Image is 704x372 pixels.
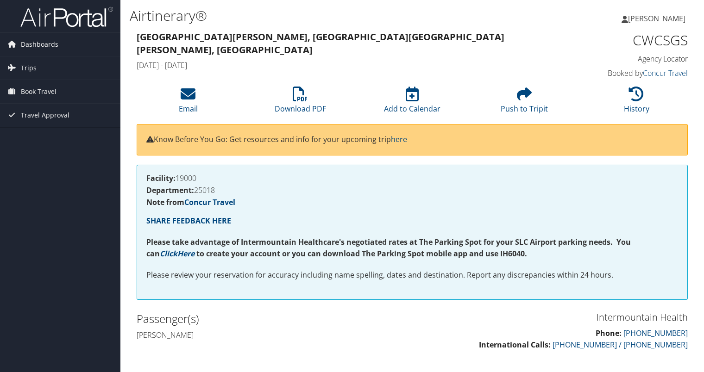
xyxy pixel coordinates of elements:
h4: [PERSON_NAME] [137,330,405,340]
a: Email [179,92,198,114]
a: [PERSON_NAME] [622,5,695,32]
a: Click [160,248,177,259]
strong: Department: [146,185,194,195]
a: Download PDF [275,92,326,114]
a: Here [177,248,195,259]
span: Dashboards [21,33,58,56]
span: Book Travel [21,80,57,103]
strong: Phone: [596,328,622,338]
strong: Please take advantage of Intermountain Healthcare's negotiated rates at The Parking Spot for your... [146,237,631,259]
h4: [DATE] - [DATE] [137,60,547,70]
span: Trips [21,56,37,80]
h4: 19000 [146,174,678,182]
h2: Passenger(s) [137,311,405,327]
h3: Intermountain Health [419,311,688,324]
a: Add to Calendar [384,92,440,114]
a: History [624,92,649,114]
h4: Agency Locator [560,54,688,64]
strong: to create your account or you can download The Parking Spot mobile app and use IH6040. [196,248,527,259]
p: Please review your reservation for accuracy including name spelling, dates and destination. Repor... [146,269,678,281]
a: [PHONE_NUMBER] / [PHONE_NUMBER] [553,340,688,350]
h1: CWCSGS [560,31,688,50]
a: Concur Travel [184,197,235,207]
a: SHARE FEEDBACK HERE [146,216,231,226]
strong: [GEOGRAPHIC_DATA][PERSON_NAME], [GEOGRAPHIC_DATA] [GEOGRAPHIC_DATA][PERSON_NAME], [GEOGRAPHIC_DATA] [137,31,504,56]
h4: 25018 [146,186,678,194]
img: airportal-logo.png [20,6,113,28]
h4: Booked by [560,68,688,78]
a: Concur Travel [643,68,688,78]
a: [PHONE_NUMBER] [623,328,688,338]
span: [PERSON_NAME] [628,13,685,24]
a: here [391,134,407,144]
strong: International Calls: [479,340,551,350]
strong: Note from [146,197,235,207]
strong: Facility: [146,173,176,183]
a: Push to Tripit [501,92,548,114]
p: Know Before You Go: Get resources and info for your upcoming trip [146,134,678,146]
h1: Airtinerary® [130,6,506,25]
span: Travel Approval [21,104,69,127]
